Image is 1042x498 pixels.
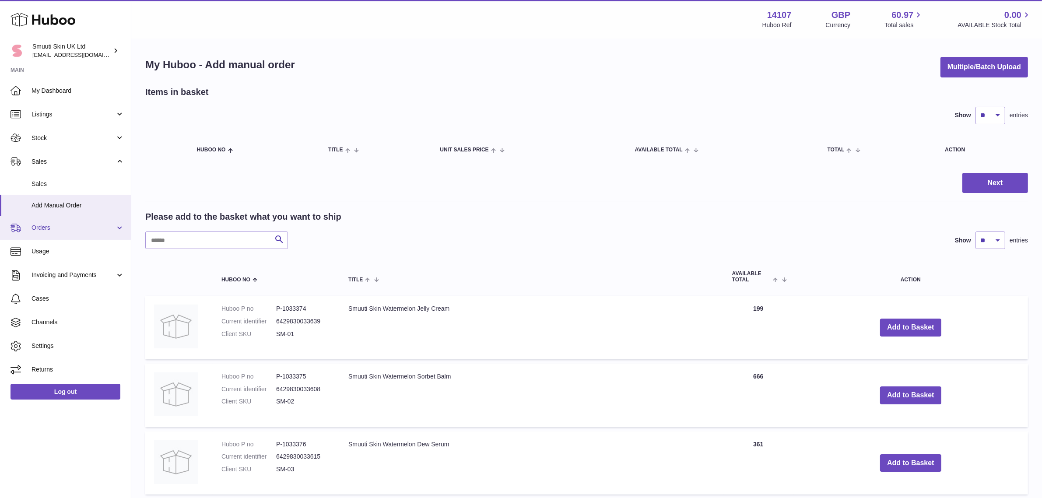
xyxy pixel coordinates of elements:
span: AVAILABLE Total [635,147,683,153]
button: Add to Basket [880,454,941,472]
span: Title [328,147,343,153]
span: 60.97 [891,9,913,21]
td: Smuuti Skin Watermelon Sorbet Balm [340,364,723,427]
dt: Current identifier [221,385,276,393]
td: Smuuti Skin Watermelon Dew Serum [340,431,723,495]
div: Huboo Ref [762,21,792,29]
div: Action [945,147,1019,153]
span: Channels [32,318,124,326]
span: AVAILABLE Total [732,271,771,282]
span: Huboo no [197,147,226,153]
dd: P-1033376 [276,440,331,449]
span: Listings [32,110,115,119]
span: entries [1010,236,1028,245]
span: Sales [32,158,115,166]
h1: My Huboo - Add manual order [145,58,295,72]
dt: Huboo P no [221,372,276,381]
dt: Huboo P no [221,305,276,313]
dt: Client SKU [221,397,276,406]
dd: SM-02 [276,397,331,406]
span: [EMAIL_ADDRESS][DOMAIN_NAME] [32,51,129,58]
img: Smuuti Skin Watermelon Jelly Cream [154,305,198,348]
img: Paivi.korvela@gmail.com [11,44,24,57]
span: Usage [32,247,124,256]
a: 0.00 AVAILABLE Stock Total [958,9,1031,29]
dt: Current identifier [221,317,276,326]
button: Add to Basket [880,386,941,404]
td: 361 [723,431,793,495]
dt: Current identifier [221,452,276,461]
button: Multiple/Batch Upload [940,57,1028,77]
span: Huboo no [221,277,250,283]
span: Total [828,147,845,153]
img: Smuuti Skin Watermelon Dew Serum [154,440,198,484]
span: Settings [32,342,124,350]
span: My Dashboard [32,87,124,95]
dt: Client SKU [221,465,276,473]
dd: 6429830033639 [276,317,331,326]
span: Unit Sales Price [440,147,488,153]
div: Smuuti Skin UK Ltd [32,42,111,59]
button: Next [962,173,1028,193]
dt: Huboo P no [221,440,276,449]
button: Add to Basket [880,319,941,337]
span: Total sales [884,21,923,29]
div: Currency [826,21,851,29]
span: 0.00 [1004,9,1021,21]
dd: P-1033375 [276,372,331,381]
a: 60.97 Total sales [884,9,923,29]
span: entries [1010,111,1028,119]
strong: GBP [831,9,850,21]
span: Returns [32,365,124,374]
h2: Please add to the basket what you want to ship [145,211,341,223]
span: Sales [32,180,124,188]
span: Cases [32,295,124,303]
span: Add Manual Order [32,201,124,210]
label: Show [955,111,971,119]
td: 666 [723,364,793,427]
label: Show [955,236,971,245]
th: Action [793,262,1028,291]
img: Smuuti Skin Watermelon Sorbet Balm [154,372,198,416]
span: Title [348,277,363,283]
h2: Items in basket [145,86,209,98]
span: Invoicing and Payments [32,271,115,279]
a: Log out [11,384,120,400]
span: Stock [32,134,115,142]
span: Orders [32,224,115,232]
dd: SM-03 [276,465,331,473]
td: Smuuti Skin Watermelon Jelly Cream [340,296,723,359]
strong: 14107 [767,9,792,21]
dd: SM-01 [276,330,331,338]
dd: 6429830033608 [276,385,331,393]
span: AVAILABLE Stock Total [958,21,1031,29]
td: 199 [723,296,793,359]
dd: P-1033374 [276,305,331,313]
dd: 6429830033615 [276,452,331,461]
dt: Client SKU [221,330,276,338]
